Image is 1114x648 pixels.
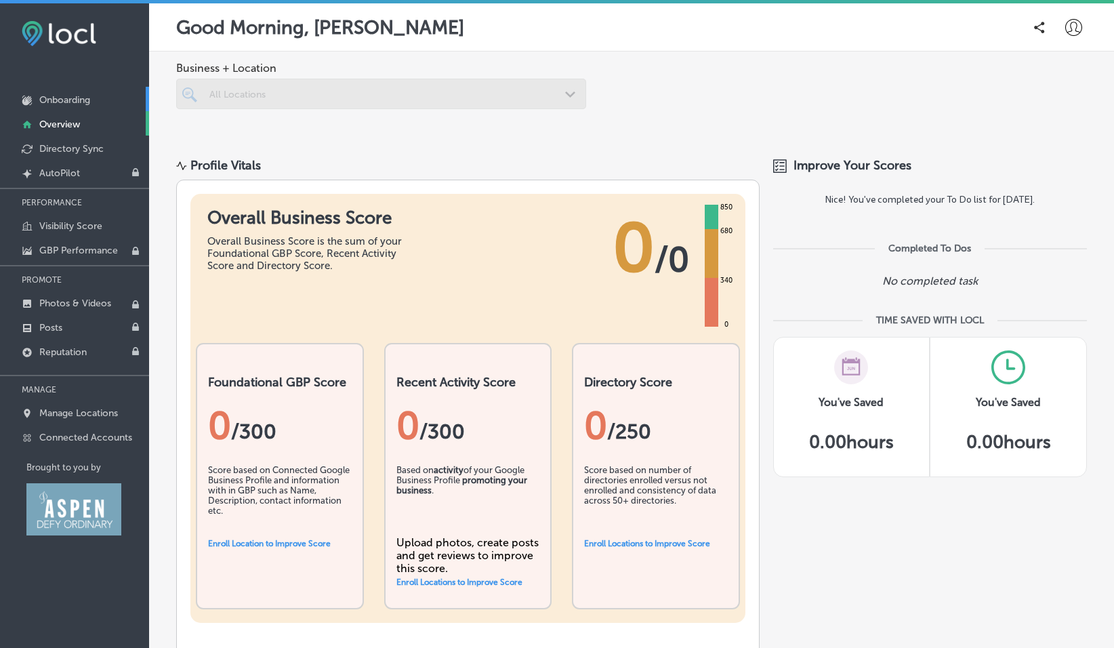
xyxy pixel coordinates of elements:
p: Photos & Videos [39,298,111,309]
h2: Directory Score [584,375,728,390]
p: Connected Accounts [39,432,132,443]
div: 0 [722,319,731,330]
div: 850 [718,202,735,213]
p: Posts [39,322,62,333]
div: Overall Business Score is the sum of your Foundational GBP Score, Recent Activity Score and Direc... [207,235,411,272]
p: No completed task [882,275,978,287]
a: Enroll Locations to Improve Score [584,539,710,548]
h2: Recent Activity Score [396,375,540,390]
p: Directory Sync [39,143,104,155]
div: TIME SAVED WITH LOCL [876,315,984,326]
div: Based on of your Google Business Profile . [396,465,540,533]
div: 0 [396,403,540,448]
a: Enroll Locations to Improve Score [396,578,522,587]
span: /300 [419,420,465,444]
div: Profile Vitals [190,158,261,173]
b: promoting your business [396,475,527,495]
span: / 0 [655,239,689,280]
div: Upload photos, create posts and get reviews to improve this score. [396,536,540,575]
div: 340 [718,275,735,286]
div: Score based on number of directories enrolled versus not enrolled and consistency of data across ... [584,465,728,533]
p: Good Morning, [PERSON_NAME] [176,16,464,39]
p: Brought to you by [26,462,149,472]
img: Aspen [26,483,121,535]
div: Score based on Connected Google Business Profile and information with in GBP such as Name, Descri... [208,465,352,533]
img: fda3e92497d09a02dc62c9cd864e3231.png [22,21,96,46]
p: Onboarding [39,94,90,106]
p: Visibility Score [39,220,102,232]
h5: 0.00 hours [966,432,1051,453]
div: Completed To Dos [888,243,971,254]
h5: 0.00 hours [809,432,894,453]
p: Manage Locations [39,407,118,419]
span: Business + Location [176,62,586,75]
h3: You've Saved [819,396,884,409]
span: /250 [607,420,651,444]
p: GBP Performance [39,245,118,256]
span: 0 [613,207,655,289]
h2: Foundational GBP Score [208,375,352,390]
span: Improve Your Scores [793,158,911,173]
h1: Overall Business Score [207,207,411,228]
div: 680 [718,226,735,237]
div: 0 [584,403,728,448]
p: AutoPilot [39,167,80,179]
p: Overview [39,119,80,130]
h3: You've Saved [976,396,1041,409]
b: activity [434,465,463,475]
a: Enroll Location to Improve Score [208,539,331,548]
label: Nice! You've completed your To Do list for [DATE]. [773,193,1087,206]
p: Reputation [39,346,87,358]
div: 0 [208,403,352,448]
span: / 300 [231,420,276,444]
